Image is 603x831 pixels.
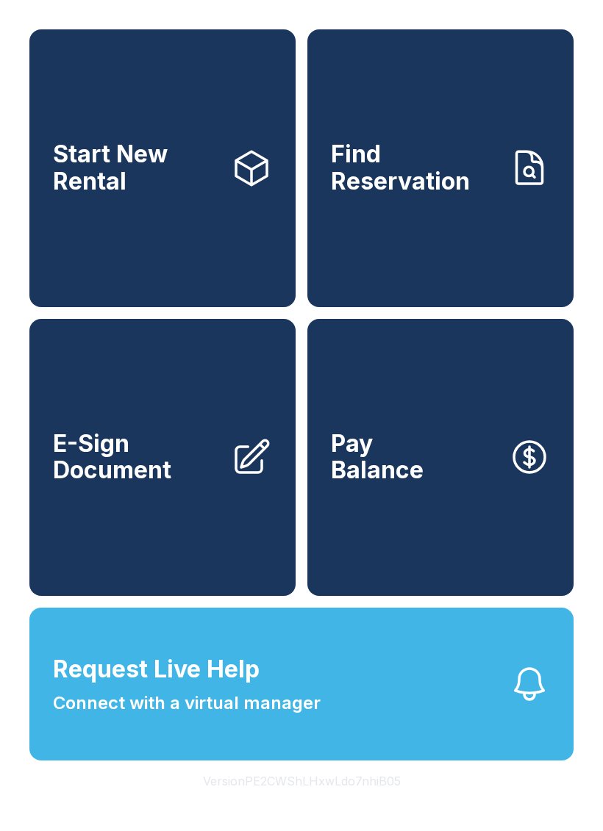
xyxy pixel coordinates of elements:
span: E-Sign Document [53,431,219,484]
span: Connect with a virtual manager [53,690,321,716]
a: E-Sign Document [29,319,296,597]
span: Pay Balance [331,431,424,484]
span: Start New Rental [53,141,219,195]
a: PayBalance [307,319,574,597]
span: Find Reservation [331,141,497,195]
a: Find Reservation [307,29,574,307]
button: Request Live HelpConnect with a virtual manager [29,608,574,760]
a: Start New Rental [29,29,296,307]
button: VersionPE2CWShLHxwLdo7nhiB05 [191,760,413,802]
span: Request Live Help [53,652,260,687]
